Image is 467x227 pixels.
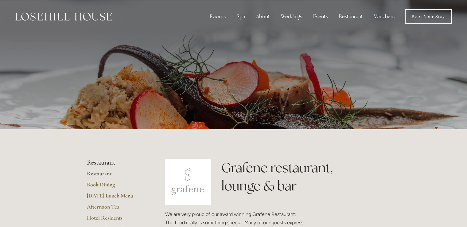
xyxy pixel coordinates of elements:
[87,203,146,214] a: Afternoon Tea
[251,10,275,23] div: About
[221,159,380,195] h1: Grafene restaurant, lounge & bar
[334,10,368,23] div: Restaurant
[405,9,452,24] a: Book Your Stay
[205,10,231,23] div: Rooms
[87,192,146,203] a: [DATE] Lunch Menu
[15,13,112,21] img: Losehill House
[369,10,399,23] a: Vouchers
[87,214,146,225] a: Hotel Residents
[276,10,307,23] div: Weddings
[87,181,146,192] a: Book Dining
[87,159,146,167] li: Restaurant
[165,159,211,205] img: grafene.jpg
[308,10,333,23] div: Events
[87,170,146,181] a: Restaurant
[232,10,250,23] div: Spa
